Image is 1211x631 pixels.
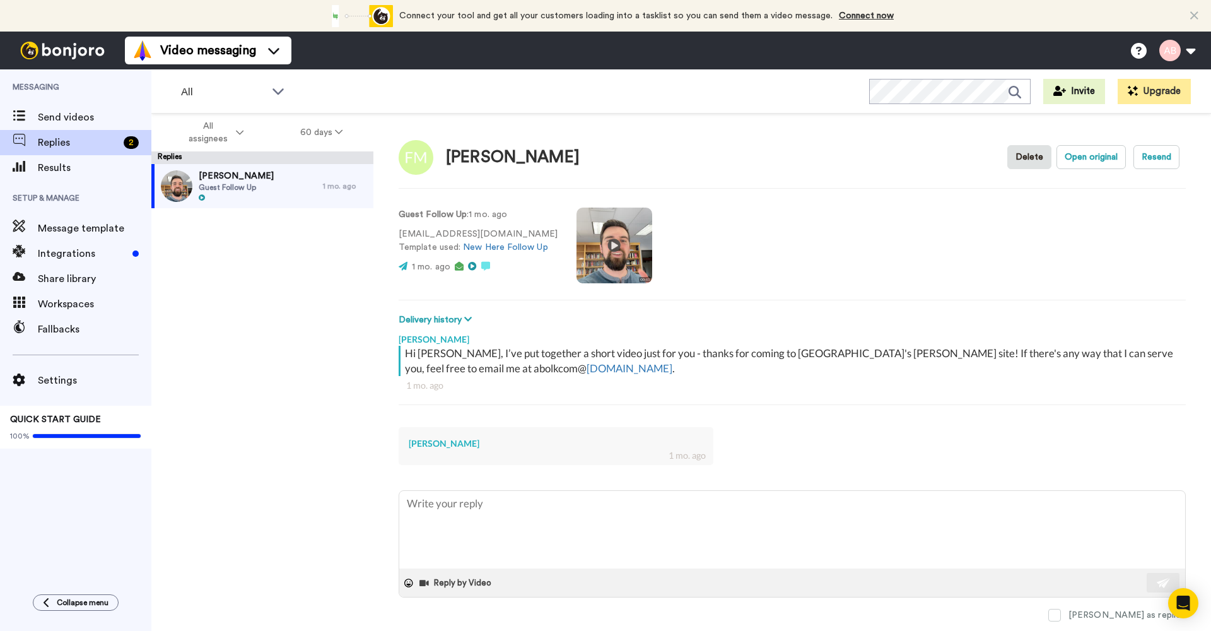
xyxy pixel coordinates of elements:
[38,322,151,337] span: Fallbacks
[38,271,151,286] span: Share library
[1043,79,1105,104] button: Invite
[38,373,151,388] span: Settings
[161,170,192,202] img: 0f5af7a8-6ea6-4d4d-8ecb-0d28f7b781fa-thumb.jpg
[463,243,547,252] a: New Here Follow Up
[38,135,119,150] span: Replies
[1133,145,1179,169] button: Resend
[399,208,558,221] p: : 1 mo. ago
[412,262,450,271] span: 1 mo. ago
[124,136,139,149] div: 2
[10,431,30,441] span: 100%
[154,115,272,150] button: All assignees
[33,594,119,611] button: Collapse menu
[38,160,151,175] span: Results
[38,221,151,236] span: Message template
[199,182,274,192] span: Guest Follow Up
[151,164,373,208] a: [PERSON_NAME]Guest Follow Up1 mo. ago
[15,42,110,59] img: bj-logo-header-white.svg
[405,346,1183,376] div: Hi [PERSON_NAME], I’ve put together a short video just for you - thanks for coming to [GEOGRAPHIC...
[1157,578,1171,588] img: send-white.svg
[38,110,151,125] span: Send videos
[10,415,101,424] span: QUICK START GUIDE
[409,437,703,450] div: [PERSON_NAME]
[1007,145,1051,169] button: Delete
[587,362,672,375] a: [DOMAIN_NAME]
[57,598,108,608] span: Collapse menu
[182,120,233,145] span: All assignees
[151,151,373,164] div: Replies
[323,181,367,191] div: 1 mo. ago
[839,11,894,20] a: Connect now
[1056,145,1126,169] button: Open original
[399,210,467,219] strong: Guest Follow Up
[1118,79,1191,104] button: Upgrade
[446,148,580,167] div: [PERSON_NAME]
[324,5,393,27] div: animation
[160,42,256,59] span: Video messaging
[272,121,371,144] button: 60 days
[1068,609,1186,622] div: [PERSON_NAME] as replied
[669,449,706,462] div: 1 mo. ago
[38,297,151,312] span: Workspaces
[181,85,266,100] span: All
[132,40,153,61] img: vm-color.svg
[399,228,558,254] p: [EMAIL_ADDRESS][DOMAIN_NAME] Template used:
[399,313,476,327] button: Delivery history
[1168,588,1198,618] div: Open Intercom Messenger
[399,11,833,20] span: Connect your tool and get all your customers loading into a tasklist so you can send them a video...
[418,574,495,593] button: Reply by Video
[406,379,1178,392] div: 1 mo. ago
[38,246,127,261] span: Integrations
[199,170,274,182] span: [PERSON_NAME]
[399,327,1186,346] div: [PERSON_NAME]
[399,140,433,175] img: Image of Franklin Mays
